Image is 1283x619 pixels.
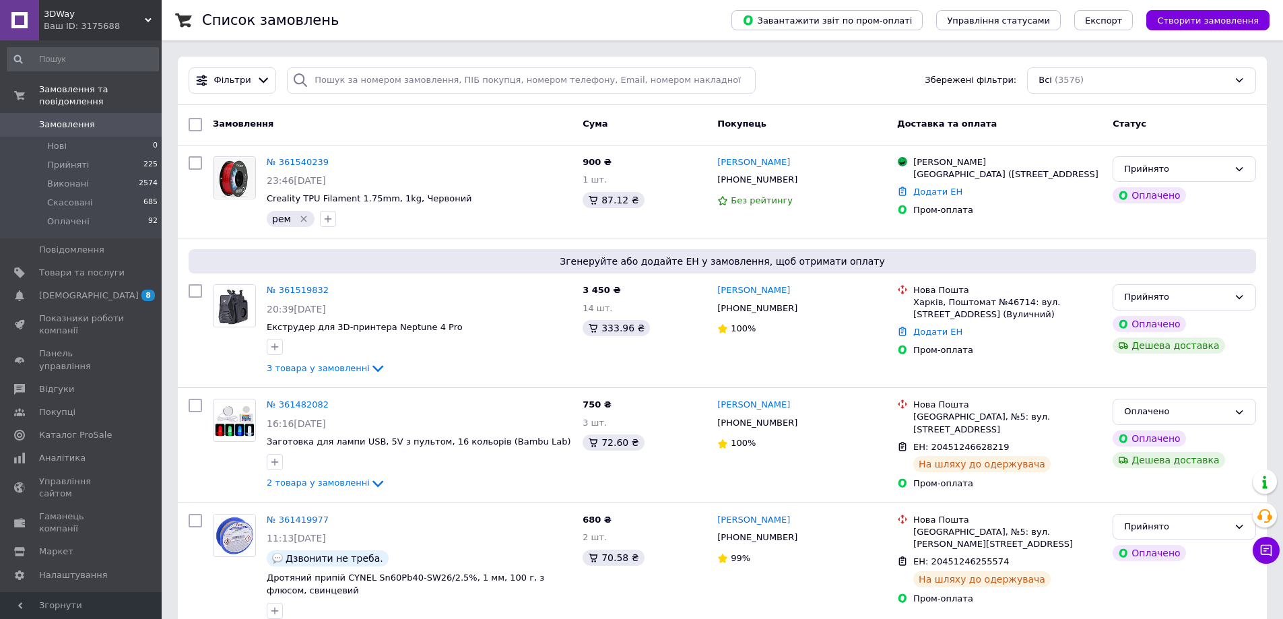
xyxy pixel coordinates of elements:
[213,156,256,199] a: Фото товару
[731,553,750,563] span: 99%
[47,140,67,152] span: Нові
[913,168,1102,181] div: [GEOGRAPHIC_DATA] ([STREET_ADDRESS]
[1113,430,1185,447] div: Оплачено
[267,436,571,447] a: Заготовка для лампи USB, 5V з пультом, 16 кольорів (Bambu Lab)
[1113,119,1146,129] span: Статус
[141,290,155,301] span: 8
[39,511,125,535] span: Гаманець компанії
[44,8,145,20] span: 3DWay
[731,10,923,30] button: Завантажити звіт по пром-оплаті
[213,158,255,198] img: Фото товару
[731,195,793,205] span: Без рейтингу
[267,418,326,429] span: 16:16[DATE]
[1133,15,1270,25] a: Створити замовлення
[267,573,544,595] a: Дротяний припій CYNEL Sn60Pb40-SW26/2.5%, 1 мм, 100 г, з флюсом, свинцевий
[1085,15,1123,26] span: Експорт
[267,157,329,167] a: № 361540239
[47,159,89,171] span: Прийняті
[717,156,790,169] a: [PERSON_NAME]
[44,20,162,32] div: Ваш ID: 3175688
[194,255,1251,268] span: Згенеруйте або додайте ЕН у замовлення, щоб отримати оплату
[39,267,125,279] span: Товари та послуги
[213,403,255,438] img: Фото товару
[583,532,607,542] span: 2 шт.
[913,571,1051,587] div: На шляху до одержувача
[913,187,962,197] a: Додати ЕН
[1146,10,1270,30] button: Створити замовлення
[913,526,1102,550] div: [GEOGRAPHIC_DATA], №5: вул. [PERSON_NAME][STREET_ADDRESS]
[39,313,125,337] span: Показники роботи компанії
[213,119,273,129] span: Замовлення
[267,533,326,544] span: 11:13[DATE]
[214,74,251,87] span: Фільтри
[1055,75,1084,85] span: (3576)
[913,442,1009,452] span: ЕН: 20451246628219
[1124,162,1228,176] div: Прийнято
[267,478,386,488] a: 2 товара у замовленні
[39,429,112,441] span: Каталог ProSale
[936,10,1061,30] button: Управління статусами
[583,192,644,208] div: 87.12 ₴
[742,14,912,26] span: Завантажити звіт по пром-оплаті
[717,514,790,527] a: [PERSON_NAME]
[583,119,607,129] span: Cума
[298,214,309,224] svg: Видалити мітку
[715,414,800,432] div: [PHONE_NUMBER]
[913,296,1102,321] div: Харків, Поштомат №46714: вул. [STREET_ADDRESS] (Вуличний)
[715,529,800,546] div: [PHONE_NUMBER]
[715,171,800,189] div: [PHONE_NUMBER]
[47,197,93,209] span: Скасовані
[913,284,1102,296] div: Нова Пошта
[213,284,256,327] a: Фото товару
[39,569,108,581] span: Налаштування
[1074,10,1133,30] button: Експорт
[39,119,95,131] span: Замовлення
[583,550,644,566] div: 70.58 ₴
[267,399,329,410] a: № 361482082
[272,553,283,564] img: :speech_balloon:
[1124,290,1228,304] div: Прийнято
[213,399,256,442] a: Фото товару
[913,327,962,337] a: Додати ЕН
[153,140,158,152] span: 0
[39,244,104,256] span: Повідомлення
[913,344,1102,356] div: Пром-оплата
[583,303,612,313] span: 14 шт.
[583,320,650,336] div: 333.96 ₴
[717,119,766,129] span: Покупець
[731,438,756,448] span: 100%
[7,47,159,71] input: Пошук
[1039,74,1052,87] span: Всі
[143,197,158,209] span: 685
[583,399,612,410] span: 750 ₴
[583,174,607,185] span: 1 шт.
[913,399,1102,411] div: Нова Пошта
[1113,452,1224,468] div: Дешева доставка
[267,363,386,373] a: 3 товара у замовленні
[897,119,997,129] span: Доставка та оплата
[39,348,125,372] span: Панель управління
[267,193,472,203] a: Creality TPU Filament 1.75mm, 1kg, Червоний
[267,363,370,373] span: 3 товара у замовленні
[1124,405,1228,419] div: Оплачено
[267,322,463,332] a: Екструдер для 3D-принтера Neptune 4 Pro
[39,546,73,558] span: Маркет
[583,515,612,525] span: 680 ₴
[583,418,607,428] span: 3 шт.
[213,514,256,557] a: Фото товару
[47,216,90,228] span: Оплачені
[913,456,1051,472] div: На шляху до одержувача
[717,284,790,297] a: [PERSON_NAME]
[39,84,162,108] span: Замовлення та повідомлення
[286,553,383,564] span: Дзвонити не треба.
[1253,537,1280,564] button: Чат з покупцем
[267,175,326,186] span: 23:46[DATE]
[1113,545,1185,561] div: Оплачено
[715,300,800,317] div: [PHONE_NUMBER]
[287,67,756,94] input: Пошук за номером замовлення, ПІБ покупця, номером телефону, Email, номером накладної
[717,399,790,412] a: [PERSON_NAME]
[267,285,329,295] a: № 361519832
[913,204,1102,216] div: Пром-оплата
